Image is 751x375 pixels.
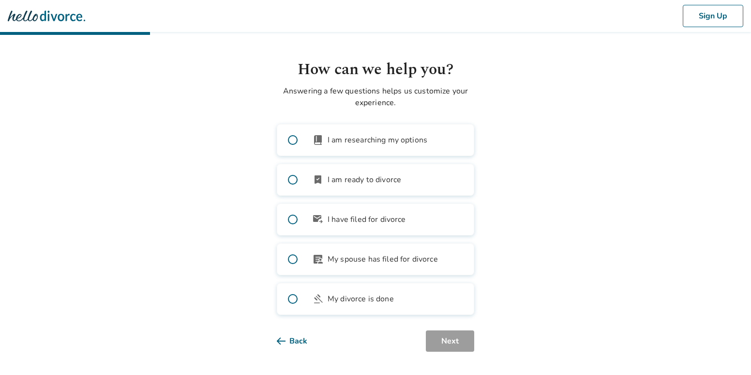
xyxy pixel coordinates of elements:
[277,58,474,81] h1: How can we help you?
[426,330,474,352] button: Next
[312,134,324,146] span: book_2
[277,85,474,109] p: Answering a few questions helps us customize your experience.
[312,293,324,305] span: gavel
[703,328,751,375] iframe: Chat Widget
[8,6,85,26] img: Hello Divorce Logo
[328,293,394,305] span: My divorce is done
[312,214,324,225] span: outgoing_mail
[328,253,438,265] span: My spouse has filed for divorce
[328,134,427,146] span: I am researching my options
[312,174,324,186] span: bookmark_check
[683,5,743,27] button: Sign Up
[312,253,324,265] span: article_person
[328,174,401,186] span: I am ready to divorce
[277,330,323,352] button: Back
[328,214,406,225] span: I have filed for divorce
